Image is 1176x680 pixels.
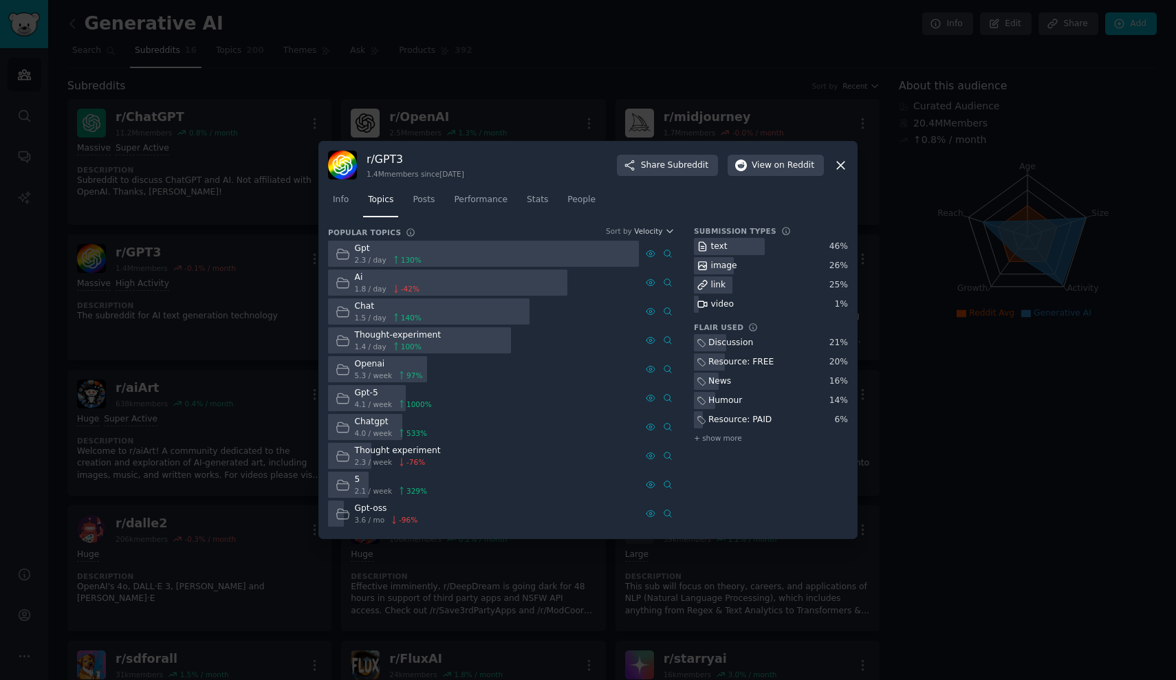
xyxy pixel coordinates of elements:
[355,503,418,515] div: Gpt-oss
[835,298,848,311] div: 1 %
[641,160,708,172] span: Share
[668,160,708,172] span: Subreddit
[355,371,393,380] span: 5.3 / week
[835,414,848,426] div: 6 %
[454,194,508,206] span: Performance
[829,395,848,407] div: 14 %
[408,189,439,217] a: Posts
[401,255,422,265] span: 130 %
[355,387,432,399] div: Gpt-5
[363,189,398,217] a: Topics
[708,337,753,349] div: Discussion
[328,151,357,179] img: GPT3
[406,399,432,409] span: 1000 %
[774,160,814,172] span: on Reddit
[355,486,393,496] span: 2.1 / week
[711,260,737,272] div: image
[399,515,417,525] span: -96 %
[406,428,427,438] span: 533 %
[368,194,393,206] span: Topics
[406,457,425,467] span: -76 %
[711,279,726,292] div: link
[634,226,675,236] button: Velocity
[355,457,393,467] span: 2.3 / week
[829,241,848,253] div: 46 %
[567,194,596,206] span: People
[367,152,464,166] h3: r/ GPT3
[694,226,776,236] h3: Submission Types
[694,322,743,332] h3: Flair Used
[355,428,393,438] span: 4.0 / week
[328,189,353,217] a: Info
[752,160,814,172] span: View
[355,329,442,342] div: Thought-experiment
[367,169,464,179] div: 1.4M members since [DATE]
[406,371,422,380] span: 97 %
[829,279,848,292] div: 25 %
[563,189,600,217] a: People
[413,194,435,206] span: Posts
[617,155,718,177] button: ShareSubreddit
[355,416,428,428] div: Chatgpt
[355,272,420,284] div: Ai
[401,284,420,294] span: -42 %
[606,226,632,236] div: Sort by
[711,298,734,311] div: video
[401,313,422,322] span: 140 %
[355,474,428,486] div: 5
[829,337,848,349] div: 21 %
[328,228,401,237] h3: Popular Topics
[708,375,731,388] div: News
[355,300,422,313] div: Chat
[355,515,385,525] span: 3.6 / mo
[355,342,386,351] span: 1.4 / day
[449,189,512,217] a: Performance
[355,399,393,409] span: 4.1 / week
[355,445,441,457] div: Thought experiment
[527,194,548,206] span: Stats
[522,189,553,217] a: Stats
[355,358,423,371] div: Openai
[829,375,848,388] div: 16 %
[694,433,742,443] span: + show more
[708,414,772,426] div: Resource: PAID
[829,356,848,369] div: 20 %
[355,284,386,294] span: 1.8 / day
[728,155,824,177] button: Viewon Reddit
[406,486,427,496] span: 329 %
[333,194,349,206] span: Info
[355,243,422,255] div: Gpt
[708,356,774,369] div: Resource: FREE
[634,226,662,236] span: Velocity
[829,260,848,272] div: 26 %
[355,313,386,322] span: 1.5 / day
[355,255,386,265] span: 2.3 / day
[708,395,742,407] div: Humour
[711,241,728,253] div: text
[401,342,422,351] span: 100 %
